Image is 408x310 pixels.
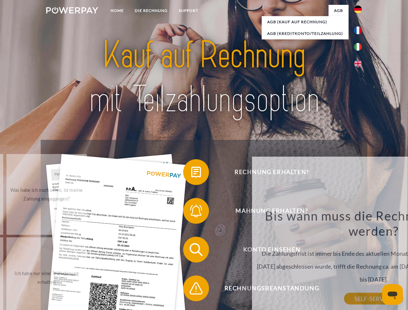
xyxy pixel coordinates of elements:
div: Ich habe nur eine Teillieferung erhalten [10,269,83,286]
img: title-powerpay_de.svg [62,31,346,124]
img: fr [354,26,362,34]
button: Rechnungsbeanstandung [183,275,351,301]
img: qb_warning.svg [188,280,204,296]
a: AGB (Kauf auf Rechnung) [262,16,349,28]
a: SELF-SERVICE [344,293,403,305]
a: agb [329,5,349,16]
img: logo-powerpay-white.svg [46,7,98,14]
a: AGB (Kreditkonto/Teilzahlung) [262,28,349,39]
img: en [354,60,362,67]
a: DIE RECHNUNG [129,5,173,16]
img: de [354,5,362,13]
a: Home [105,5,129,16]
img: qb_search.svg [188,242,204,258]
img: it [354,43,362,51]
iframe: Schaltfläche zum Öffnen des Messaging-Fensters [382,284,403,305]
button: Konto einsehen [183,237,351,263]
a: SUPPORT [173,5,204,16]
